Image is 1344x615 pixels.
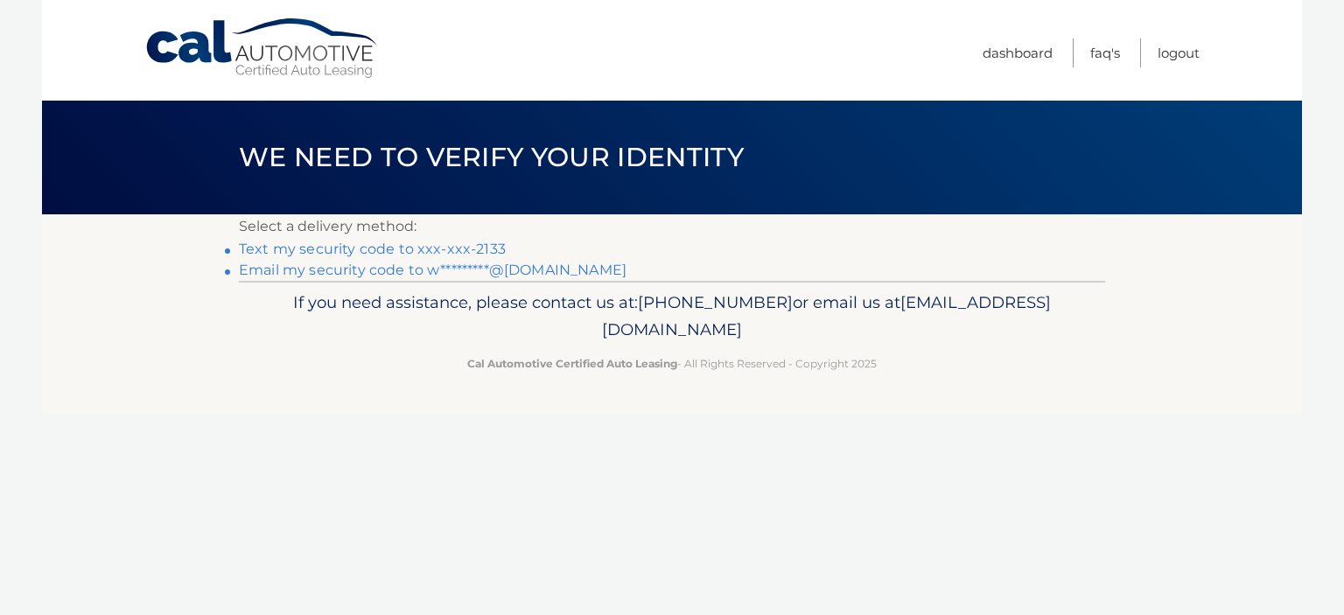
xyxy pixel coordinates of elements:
a: Dashboard [983,38,1053,67]
strong: Cal Automotive Certified Auto Leasing [467,357,677,370]
a: Logout [1158,38,1200,67]
a: Text my security code to xxx-xxx-2133 [239,241,506,257]
p: - All Rights Reserved - Copyright 2025 [250,354,1094,373]
a: Cal Automotive [144,17,381,80]
p: Select a delivery method: [239,214,1105,239]
span: We need to verify your identity [239,141,744,173]
span: [PHONE_NUMBER] [638,292,793,312]
p: If you need assistance, please contact us at: or email us at [250,289,1094,345]
a: Email my security code to w*********@[DOMAIN_NAME] [239,262,626,278]
a: FAQ's [1090,38,1120,67]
